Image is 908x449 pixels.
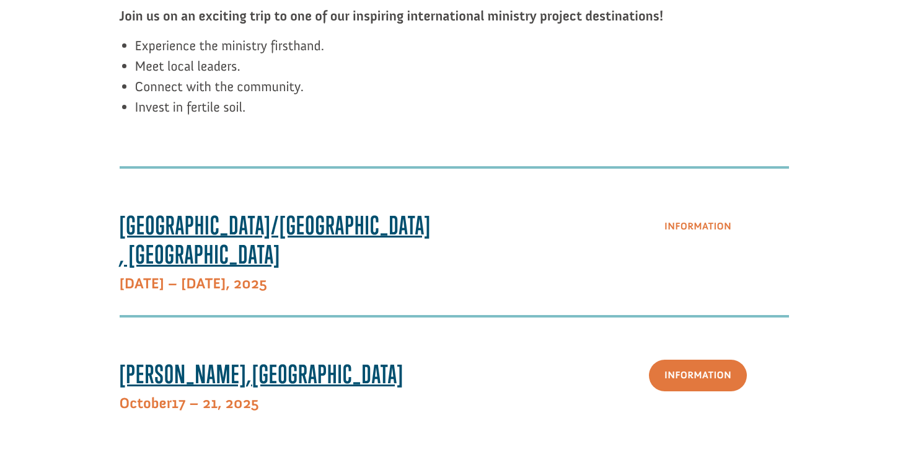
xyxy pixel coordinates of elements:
[649,360,747,391] a: Information
[22,26,32,36] img: emoji partyFace
[135,58,240,74] span: Meet local leaders.
[120,394,259,412] strong: October
[649,211,747,242] a: Information
[175,25,231,47] button: Donate
[135,99,246,115] span: Invest in fertile soil.
[226,275,267,293] span: , 2025
[33,50,170,58] span: [GEOGRAPHIC_DATA] , [GEOGRAPHIC_DATA]
[22,12,170,37] div: [PERSON_NAME] donated $50
[135,78,304,95] span: Connect with the community.
[22,38,170,47] div: to
[120,210,431,269] span: [GEOGRAPHIC_DATA]/[GEOGRAPHIC_DATA], [GEOGRAPHIC_DATA]
[120,359,252,389] b: [PERSON_NAME],
[120,7,664,24] strong: Join us on an exciting trip to one of our inspiring international ministry project destinations!
[120,275,267,293] strong: [DATE] – [DATE]
[22,50,31,58] img: US.png
[120,359,404,389] span: [GEOGRAPHIC_DATA]
[172,394,259,412] span: 17 – 21, 2025
[29,38,105,47] strong: [GEOGRAPHIC_DATA]
[135,37,324,54] span: Experience the ministry firsthand.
